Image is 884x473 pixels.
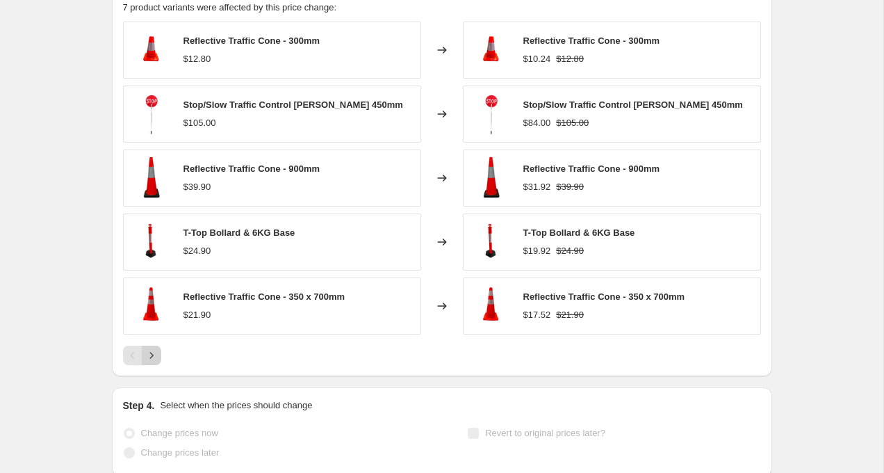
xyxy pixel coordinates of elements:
[131,29,172,71] img: TC-R-300_80x.png
[183,291,345,302] span: Reflective Traffic Cone - 350 x 700mm
[183,227,295,238] span: T-Top Bollard & 6KG Base
[131,93,172,135] img: CB-SS_9b10fc56-b3f0-4365-a4a0-ee8f48ea02e7_80x.jpg
[183,99,403,110] span: Stop/Slow Traffic Control [PERSON_NAME] 450mm
[183,308,211,322] div: $21.90
[183,116,216,130] div: $105.00
[123,2,337,13] span: 7 product variants were affected by this price change:
[485,428,605,438] span: Revert to original prices later?
[183,180,211,194] div: $39.90
[523,52,551,66] div: $10.24
[470,221,512,263] img: TB-6KGB_80x.png
[523,244,551,258] div: $19.92
[523,163,660,174] span: Reflective Traffic Cone - 900mm
[470,93,512,135] img: CB-SS_9b10fc56-b3f0-4365-a4a0-ee8f48ea02e7_80x.jpg
[556,52,584,66] strike: $12.80
[131,157,172,199] img: TC-R-900_80x.jpg
[470,29,512,71] img: TC-R-300_80x.png
[160,399,312,412] p: Select when the prices should change
[523,116,551,130] div: $84.00
[183,35,320,46] span: Reflective Traffic Cone - 300mm
[131,221,172,263] img: TB-6KGB_80x.png
[141,447,220,458] span: Change prices later
[523,291,685,302] span: Reflective Traffic Cone - 350 x 700mm
[183,163,320,174] span: Reflective Traffic Cone - 900mm
[123,346,161,365] nav: Pagination
[556,180,584,194] strike: $39.90
[523,227,635,238] span: T-Top Bollard & 6KG Base
[183,52,211,66] div: $12.80
[556,244,584,258] strike: $24.90
[141,428,218,438] span: Change prices now
[183,244,211,258] div: $24.90
[123,399,155,412] h2: Step 4.
[523,308,551,322] div: $17.52
[470,157,512,199] img: TC-R-900_80x.jpg
[470,285,512,327] img: TC-R-350-700_80x.png
[523,180,551,194] div: $31.92
[523,35,660,46] span: Reflective Traffic Cone - 300mm
[556,116,589,130] strike: $105.00
[523,99,743,110] span: Stop/Slow Traffic Control [PERSON_NAME] 450mm
[556,308,584,322] strike: $21.90
[142,346,161,365] button: Next
[131,285,172,327] img: TC-R-350-700_80x.png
